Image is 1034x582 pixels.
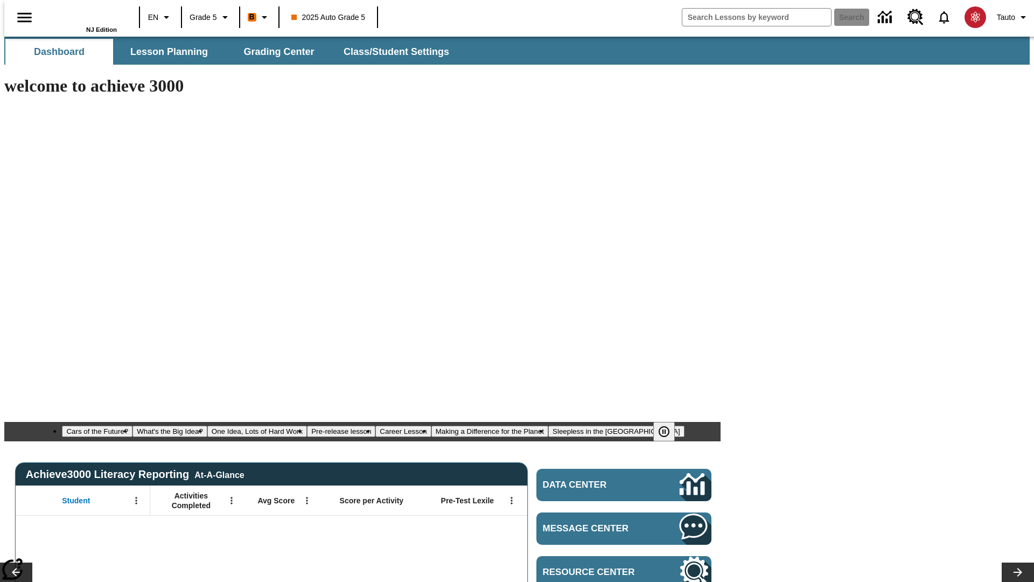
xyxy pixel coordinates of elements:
[548,426,684,437] button: Slide 7 Sleepless in the Animal Kingdom
[299,493,315,509] button: Open Menu
[965,6,986,28] img: avatar image
[132,426,207,437] button: Slide 2 What's the Big Idea?
[185,8,236,27] button: Grade: Grade 5, Select a grade
[225,39,333,65] button: Grading Center
[34,46,85,58] span: Dashboard
[871,3,901,32] a: Data Center
[26,468,244,481] span: Achieve3000 Literacy Reporting
[4,37,1030,65] div: SubNavbar
[62,426,132,437] button: Slide 1 Cars of the Future?
[930,3,958,31] a: Notifications
[340,496,404,505] span: Score per Activity
[4,76,721,96] h1: welcome to achieve 3000
[9,2,40,33] button: Open side menu
[115,39,223,65] button: Lesson Planning
[536,512,711,545] a: Message Center
[1002,563,1034,582] button: Lesson carousel, Next
[47,5,117,26] a: Home
[536,469,711,501] a: Data Center
[291,12,366,23] span: 2025 Auto Grade 5
[993,8,1034,27] button: Profile/Settings
[504,493,520,509] button: Open Menu
[335,39,458,65] button: Class/Student Settings
[148,12,158,23] span: EN
[441,496,494,505] span: Pre-Test Lexile
[307,426,375,437] button: Slide 4 Pre-release lesson
[543,480,644,490] span: Data Center
[997,12,1015,23] span: Tauto
[682,9,831,26] input: search field
[375,426,431,437] button: Slide 5 Career Lesson
[190,12,217,23] span: Grade 5
[156,491,227,510] span: Activities Completed
[143,8,178,27] button: Language: EN, Select a language
[223,493,240,509] button: Open Menu
[543,567,647,578] span: Resource Center
[958,3,993,31] button: Select a new avatar
[344,46,449,58] span: Class/Student Settings
[901,3,930,32] a: Resource Center, Will open in new tab
[653,422,675,441] button: Pause
[4,39,459,65] div: SubNavbar
[243,46,314,58] span: Grading Center
[128,493,144,509] button: Open Menu
[207,426,307,437] button: Slide 3 One Idea, Lots of Hard Work
[5,39,113,65] button: Dashboard
[62,496,90,505] span: Student
[86,26,117,33] span: NJ Edition
[243,8,275,27] button: Boost Class color is orange. Change class color
[47,4,117,33] div: Home
[257,496,295,505] span: Avg Score
[653,422,686,441] div: Pause
[431,426,548,437] button: Slide 6 Making a Difference for the Planet
[249,10,255,24] span: B
[130,46,208,58] span: Lesson Planning
[543,523,647,534] span: Message Center
[194,468,244,480] div: At-A-Glance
